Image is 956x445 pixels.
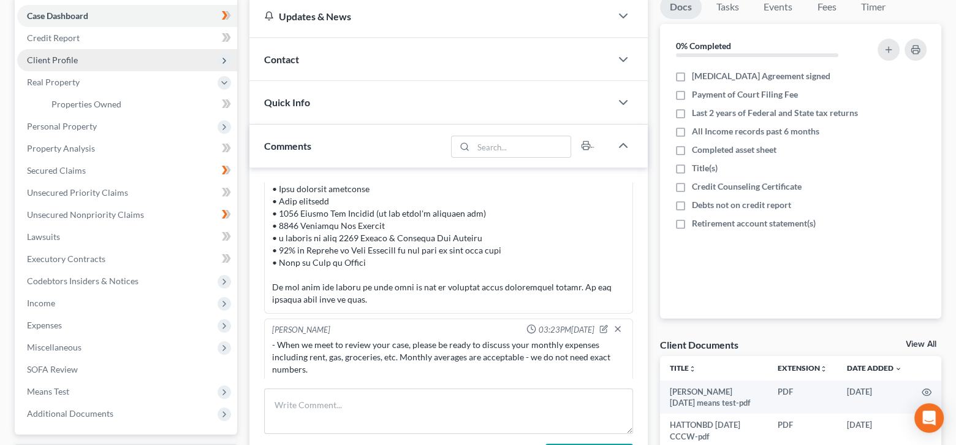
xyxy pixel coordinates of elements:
[27,187,128,198] span: Unsecured Priority Claims
[272,339,625,376] div: - When we meet to review your case, please be ready to discuss your monthly expenses including re...
[51,99,121,109] span: Properties Owned
[692,107,858,119] span: Last 2 years of Federal and State tax returns
[692,217,816,230] span: Retirement account statement(s)
[27,320,62,330] span: Expenses
[264,96,310,108] span: Quick Info
[17,27,237,49] a: Credit Report
[27,298,55,308] span: Income
[692,180,802,193] span: Credit Counseling Certificate
[847,363,902,373] a: Date Added expand_more
[692,199,791,211] span: Debts not on credit report
[692,125,819,137] span: All Income records past 6 months
[27,10,88,21] span: Case Dashboard
[692,144,776,156] span: Completed asset sheet
[670,363,696,373] a: Titleunfold_more
[27,209,144,220] span: Unsecured Nonpriority Claims
[264,10,596,23] div: Updates & News
[27,386,69,397] span: Means Test
[42,93,237,115] a: Properties Owned
[17,137,237,160] a: Property Analysis
[264,140,311,152] span: Comments
[27,55,78,65] span: Client Profile
[660,381,768,414] td: [PERSON_NAME] [DATE] means test-pdf
[17,160,237,182] a: Secured Claims
[660,338,738,351] div: Client Documents
[474,136,571,157] input: Search...
[692,88,798,101] span: Payment of Court Filing Fee
[837,381,912,414] td: [DATE]
[264,53,299,65] span: Contact
[27,364,78,374] span: SOFA Review
[17,226,237,248] a: Lawsuits
[27,408,113,419] span: Additional Documents
[27,342,82,352] span: Miscellaneous
[17,248,237,270] a: Executory Contracts
[17,5,237,27] a: Case Dashboard
[17,182,237,204] a: Unsecured Priority Claims
[914,403,944,433] div: Open Intercom Messenger
[27,231,60,242] span: Lawsuits
[768,381,837,414] td: PDF
[895,365,902,373] i: expand_more
[778,363,827,373] a: Extensionunfold_more
[689,365,696,373] i: unfold_more
[27,33,80,43] span: Credit Report
[692,70,830,82] span: [MEDICAL_DATA] Agreement signed
[27,143,95,153] span: Property Analysis
[272,324,330,336] div: [PERSON_NAME]
[17,358,237,381] a: SOFA Review
[676,41,731,51] strong: 0% Completed
[27,253,105,264] span: Executory Contracts
[820,365,827,373] i: unfold_more
[27,121,97,131] span: Personal Property
[539,324,594,336] span: 03:23PM[DATE]
[906,340,936,349] a: View All
[27,77,80,87] span: Real Property
[27,276,138,286] span: Codebtors Insiders & Notices
[692,162,718,174] span: Title(s)
[27,165,86,176] span: Secured Claims
[17,204,237,226] a: Unsecured Nonpriority Claims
